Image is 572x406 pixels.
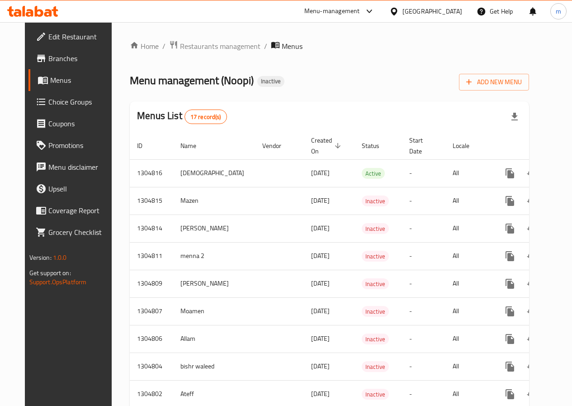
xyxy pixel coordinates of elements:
span: m [556,6,561,16]
a: Promotions [28,134,120,156]
span: Start Date [409,135,435,157]
td: - [402,187,445,215]
a: Coverage Report [28,200,120,221]
a: Coupons [28,113,120,134]
button: more [499,162,521,184]
span: [DATE] [311,277,330,289]
span: [DATE] [311,250,330,262]
span: Choice Groups [48,96,113,107]
span: Coupons [48,118,113,129]
button: Change Status [521,383,543,405]
a: Grocery Checklist [28,221,120,243]
td: 1304804 [130,353,173,380]
button: more [499,328,521,350]
span: Inactive [362,389,389,400]
td: - [402,215,445,242]
td: Allam [173,325,255,353]
button: Change Status [521,328,543,350]
span: [DATE] [311,222,330,234]
div: Export file [504,106,525,128]
span: Grocery Checklist [48,227,113,238]
button: more [499,273,521,295]
li: / [162,41,165,52]
button: Change Status [521,273,543,295]
td: bishr waleed [173,353,255,380]
button: more [499,245,521,267]
div: Active [362,168,385,179]
span: Version: [29,252,52,263]
td: 1304816 [130,159,173,187]
button: more [499,301,521,322]
td: All [445,242,492,270]
span: Promotions [48,140,113,151]
nav: breadcrumb [130,40,529,52]
span: [DATE] [311,305,330,317]
div: Inactive [362,334,389,344]
span: Add New Menu [466,76,522,88]
span: [DATE] [311,333,330,344]
button: Change Status [521,356,543,377]
div: Inactive [362,278,389,289]
span: [DATE] [311,388,330,400]
span: Get support on: [29,267,71,279]
span: Menus [50,75,113,86]
span: Edit Restaurant [48,31,113,42]
button: more [499,190,521,212]
td: - [402,297,445,325]
span: [DATE] [311,195,330,206]
span: Inactive [362,196,389,206]
td: All [445,297,492,325]
span: Upsell [48,183,113,194]
span: Locale [453,140,481,151]
td: Moamen [173,297,255,325]
td: All [445,353,492,380]
span: Inactive [362,279,389,289]
a: Edit Restaurant [28,26,120,48]
td: 1304815 [130,187,173,215]
a: Support.OpsPlatform [29,276,87,288]
td: - [402,353,445,380]
span: 1.0.0 [53,252,67,263]
span: Inactive [362,224,389,234]
div: Inactive [257,76,284,87]
button: Change Status [521,301,543,322]
button: Change Status [521,190,543,212]
td: [PERSON_NAME] [173,270,255,297]
h2: Menus List [137,109,227,124]
td: All [445,159,492,187]
td: 1304814 [130,215,173,242]
span: Inactive [362,251,389,262]
div: Inactive [362,361,389,372]
button: Add New Menu [459,74,529,91]
a: Menu disclaimer [28,156,120,178]
a: Choice Groups [28,91,120,113]
span: ID [137,140,154,151]
a: Restaurants management [169,40,260,52]
a: Upsell [28,178,120,200]
span: 17 record(s) [185,113,227,121]
span: Menu disclaimer [48,162,113,172]
span: Created On [311,135,344,157]
span: [DATE] [311,360,330,372]
td: 1304807 [130,297,173,325]
span: Inactive [257,77,284,85]
td: All [445,215,492,242]
button: Change Status [521,162,543,184]
span: Restaurants management [180,41,260,52]
span: Menu management ( Noopi ) [130,70,254,91]
span: [DATE] [311,167,330,179]
div: [GEOGRAPHIC_DATA] [402,6,462,16]
td: Mazen [173,187,255,215]
td: All [445,325,492,353]
td: - [402,270,445,297]
span: Menus [282,41,303,52]
button: Change Status [521,218,543,239]
span: Coverage Report [48,205,113,216]
button: more [499,383,521,405]
td: All [445,187,492,215]
td: - [402,242,445,270]
button: more [499,218,521,239]
div: Inactive [362,389,389,400]
div: Menu-management [304,6,360,17]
